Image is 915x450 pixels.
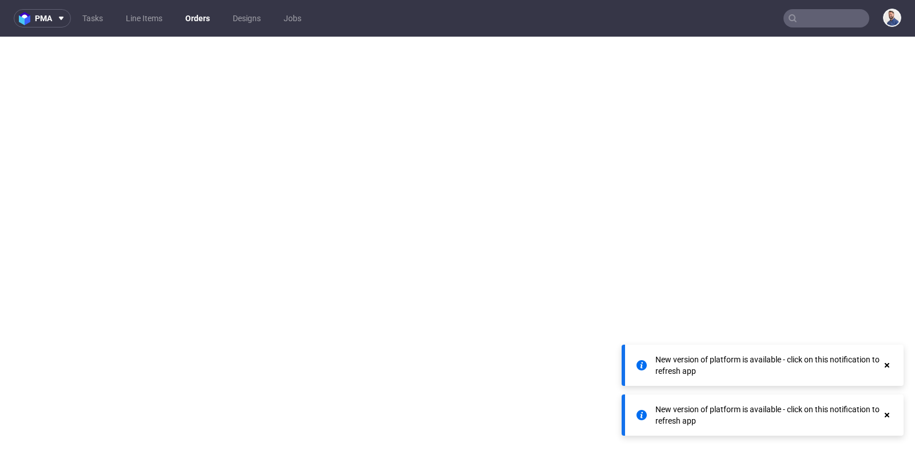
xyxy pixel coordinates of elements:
a: Orders [178,9,217,27]
a: Line Items [119,9,169,27]
a: Designs [226,9,268,27]
a: Tasks [75,9,110,27]
img: Michał Rachański [884,10,900,26]
a: Jobs [277,9,308,27]
span: pma [35,14,52,22]
button: pma [14,9,71,27]
img: logo [19,12,35,25]
div: New version of platform is available - click on this notification to refresh app [655,404,882,427]
div: New version of platform is available - click on this notification to refresh app [655,354,882,377]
